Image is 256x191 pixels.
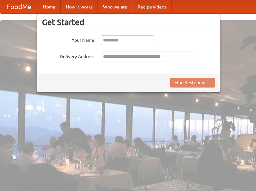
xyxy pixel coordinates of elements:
[0,0,38,13] a: FoodMe
[61,0,98,13] a: How it works
[42,35,94,43] label: Your Name
[170,78,215,88] button: Find Restaurants!
[132,0,172,13] a: Recipe videos
[42,52,94,60] label: Delivery Address
[38,0,61,13] a: Home
[98,0,132,13] a: Who we are
[42,17,215,27] h3: Get Started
